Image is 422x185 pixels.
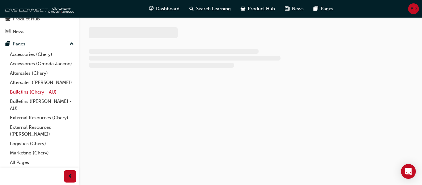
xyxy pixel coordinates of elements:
[2,38,76,50] button: Pages
[189,5,194,13] span: search-icon
[411,5,417,12] span: AD
[6,16,10,22] span: car-icon
[70,40,74,48] span: up-icon
[321,5,333,12] span: Pages
[13,15,40,23] div: Product Hub
[7,158,76,167] a: All Pages
[13,40,25,48] div: Pages
[3,2,74,15] img: oneconnect
[184,2,236,15] a: search-iconSearch Learning
[241,5,245,13] span: car-icon
[408,3,419,14] button: AD
[314,5,318,13] span: pages-icon
[401,164,416,179] div: Open Intercom Messenger
[248,5,275,12] span: Product Hub
[7,50,76,59] a: Accessories (Chery)
[13,28,24,35] div: News
[7,113,76,123] a: External Resources (Chery)
[7,78,76,87] a: Aftersales ([PERSON_NAME])
[156,5,179,12] span: Dashboard
[7,69,76,78] a: Aftersales (Chery)
[292,5,304,12] span: News
[7,139,76,149] a: Logistics (Chery)
[144,2,184,15] a: guage-iconDashboard
[280,2,309,15] a: news-iconNews
[6,41,10,47] span: pages-icon
[7,123,76,139] a: External Resources ([PERSON_NAME])
[6,29,10,35] span: news-icon
[236,2,280,15] a: car-iconProduct Hub
[285,5,289,13] span: news-icon
[7,59,76,69] a: Accessories (Omoda Jaecoo)
[7,97,76,113] a: Bulletins ([PERSON_NAME] - AU)
[2,13,76,25] a: Product Hub
[68,173,73,180] span: prev-icon
[309,2,338,15] a: pages-iconPages
[196,5,231,12] span: Search Learning
[7,87,76,97] a: Bulletins (Chery - AU)
[2,26,76,37] a: News
[149,5,154,13] span: guage-icon
[7,148,76,158] a: Marketing (Chery)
